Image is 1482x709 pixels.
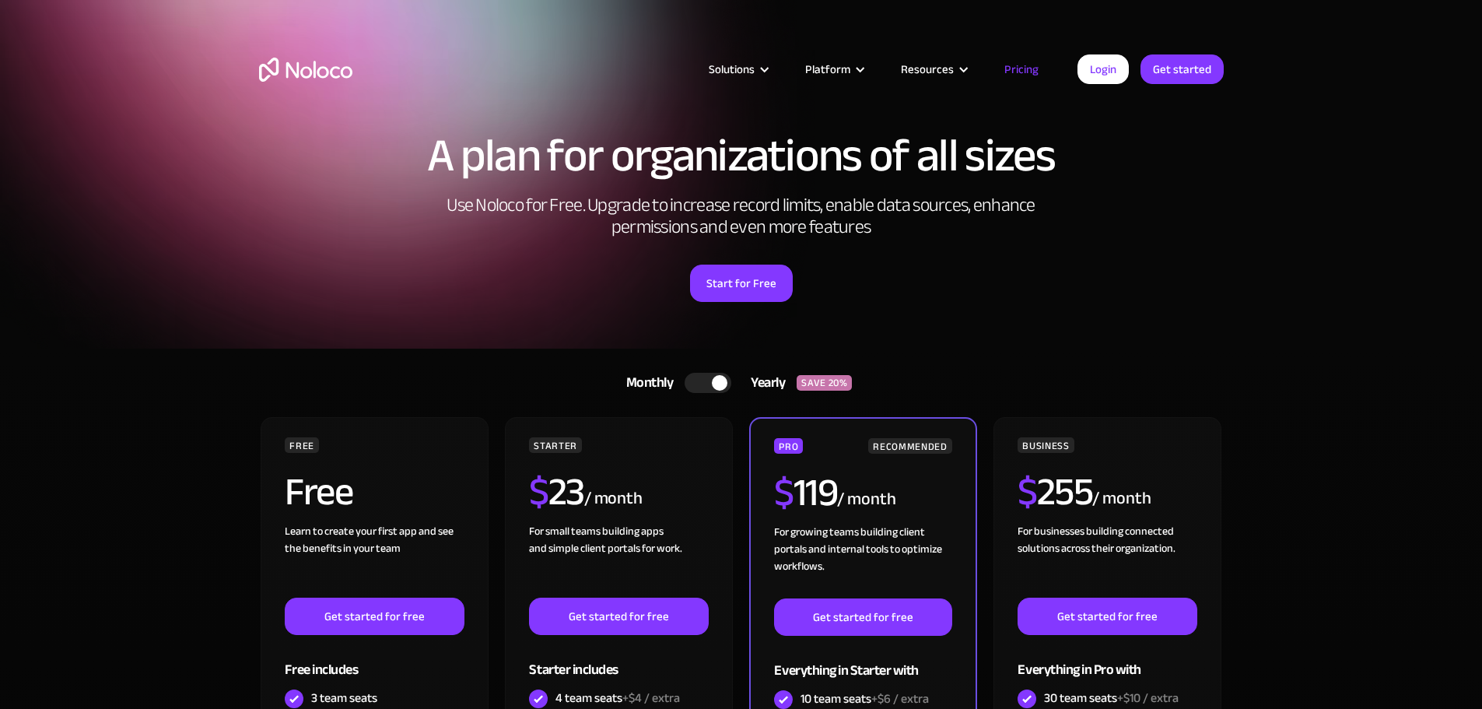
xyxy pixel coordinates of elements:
[689,59,786,79] div: Solutions
[285,437,319,453] div: FREE
[529,455,548,528] span: $
[1092,486,1151,511] div: / month
[797,375,852,391] div: SAVE 20%
[774,636,951,686] div: Everything in Starter with
[774,598,951,636] a: Get started for free
[1077,54,1129,84] a: Login
[259,132,1224,179] h1: A plan for organizations of all sizes
[774,473,837,512] h2: 119
[259,58,352,82] a: home
[731,371,797,395] div: Yearly
[1044,690,1179,707] div: 30 team seats
[868,438,951,454] div: RECOMMENDED
[607,371,685,395] div: Monthly
[774,438,803,454] div: PRO
[774,524,951,598] div: For growing teams building client portals and internal tools to optimize workflows.
[529,635,708,686] div: Starter includes
[529,437,581,453] div: STARTER
[1018,472,1092,511] h2: 255
[529,472,584,511] h2: 23
[786,59,881,79] div: Platform
[529,598,708,635] a: Get started for free
[1140,54,1224,84] a: Get started
[1018,635,1196,686] div: Everything in Pro with
[881,59,985,79] div: Resources
[1018,437,1074,453] div: BUSINESS
[985,59,1058,79] a: Pricing
[584,486,643,511] div: / month
[430,195,1053,238] h2: Use Noloco for Free. Upgrade to increase record limits, enable data sources, enhance permissions ...
[801,690,929,707] div: 10 team seats
[774,456,794,529] span: $
[285,598,464,635] a: Get started for free
[285,472,352,511] h2: Free
[285,635,464,686] div: Free includes
[1018,523,1196,598] div: For businesses building connected solutions across their organization. ‍
[709,59,755,79] div: Solutions
[285,523,464,598] div: Learn to create your first app and see the benefits in your team ‍
[901,59,954,79] div: Resources
[311,690,377,707] div: 3 team seats
[555,690,680,707] div: 4 team seats
[837,487,895,512] div: / month
[1018,455,1037,528] span: $
[1018,598,1196,635] a: Get started for free
[805,59,850,79] div: Platform
[529,523,708,598] div: For small teams building apps and simple client portals for work. ‍
[690,265,793,302] a: Start for Free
